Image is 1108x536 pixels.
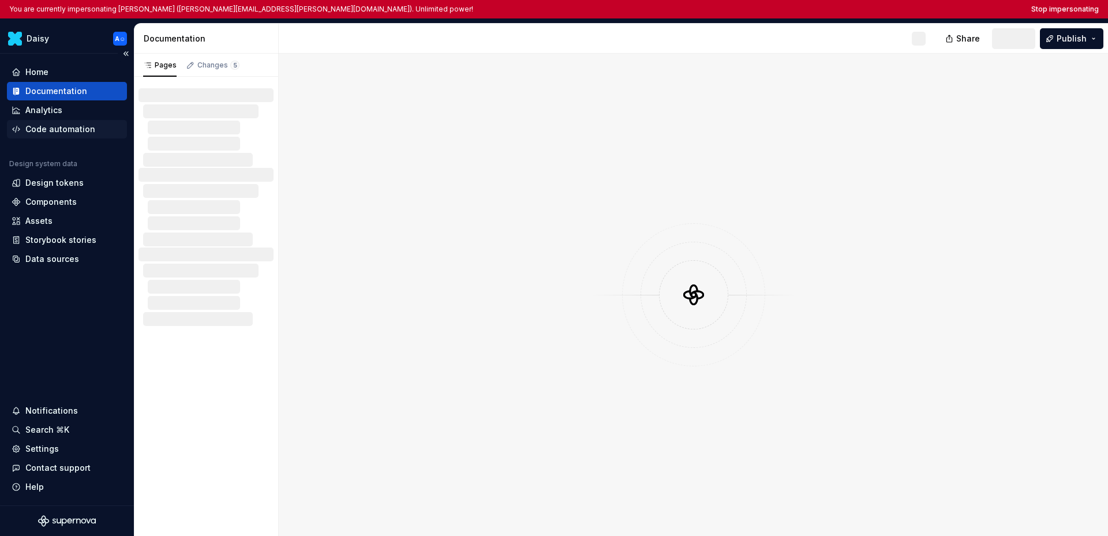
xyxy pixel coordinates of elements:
[115,34,125,43] div: A☺
[38,515,96,527] svg: Supernova Logo
[8,32,22,46] img: 8442b5b3-d95e-456d-8131-d61e917d6403.png
[7,120,127,138] a: Code automation
[9,159,77,168] div: Design system data
[25,196,77,208] div: Components
[143,61,177,70] div: Pages
[197,61,239,70] div: Changes
[144,33,274,44] div: Documentation
[7,63,127,81] a: Home
[25,215,53,227] div: Assets
[7,231,127,249] a: Storybook stories
[2,26,132,51] button: DaisyA☺
[25,234,96,246] div: Storybook stories
[25,253,79,265] div: Data sources
[25,66,48,78] div: Home
[7,193,127,211] a: Components
[7,402,127,420] button: Notifications
[25,104,62,116] div: Analytics
[956,33,980,44] span: Share
[230,61,239,70] span: 5
[9,5,473,14] p: You are currently impersonating [PERSON_NAME] ([PERSON_NAME][EMAIL_ADDRESS][PERSON_NAME][DOMAIN_N...
[25,123,95,135] div: Code automation
[7,421,127,439] button: Search ⌘K
[25,481,44,493] div: Help
[25,405,78,417] div: Notifications
[27,33,49,44] div: Daisy
[25,424,69,436] div: Search ⌘K
[1040,28,1103,49] button: Publish
[25,443,59,455] div: Settings
[118,46,134,62] button: Collapse sidebar
[1057,33,1087,44] span: Publish
[7,250,127,268] a: Data sources
[7,478,127,496] button: Help
[25,177,84,189] div: Design tokens
[7,212,127,230] a: Assets
[7,440,127,458] a: Settings
[7,459,127,477] button: Contact support
[25,85,87,97] div: Documentation
[939,28,987,49] button: Share
[7,174,127,192] a: Design tokens
[1031,5,1099,14] button: Stop impersonating
[25,462,91,474] div: Contact support
[7,101,127,119] a: Analytics
[7,82,127,100] a: Documentation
